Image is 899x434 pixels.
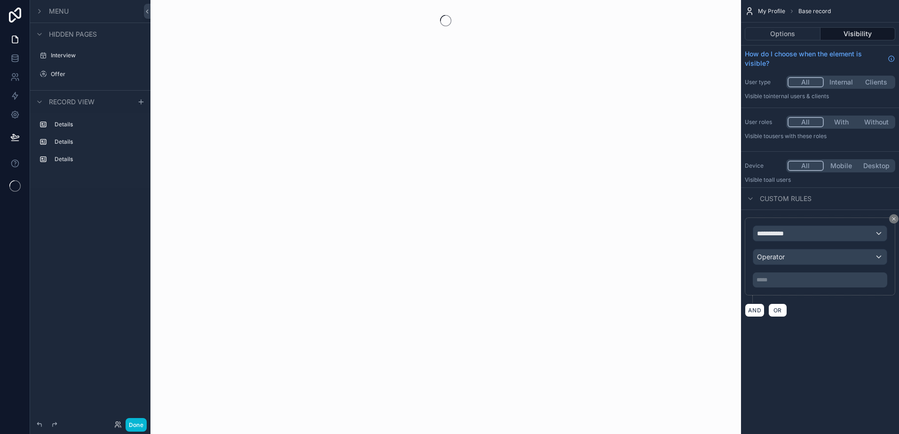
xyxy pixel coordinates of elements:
[51,70,143,78] label: Offer
[55,121,141,128] label: Details
[824,77,859,87] button: Internal
[859,117,894,127] button: Without
[769,176,791,183] span: all users
[745,49,884,68] span: How do I choose when the element is visible?
[745,27,820,40] button: Options
[745,78,782,86] label: User type
[772,307,784,314] span: OR
[55,155,141,163] label: Details
[798,8,831,15] span: Base record
[49,97,95,107] span: Record view
[745,176,895,184] p: Visible to
[757,253,785,261] span: Operator
[820,27,896,40] button: Visibility
[753,249,887,265] button: Operator
[859,77,894,87] button: Clients
[824,161,859,171] button: Mobile
[126,418,147,432] button: Done
[49,7,69,16] span: Menu
[824,117,859,127] button: With
[769,132,827,139] span: Users with these roles
[768,303,787,317] button: OR
[55,138,141,146] label: Details
[745,118,782,126] label: User roles
[30,113,150,176] div: scrollable content
[745,303,765,317] button: AND
[745,162,782,170] label: Device
[788,161,824,171] button: All
[745,132,895,140] p: Visible to
[745,93,895,100] p: Visible to
[760,194,812,203] span: Custom rules
[788,117,824,127] button: All
[788,77,824,87] button: All
[745,49,895,68] a: How do I choose when the element is visible?
[51,52,143,59] label: Interview
[859,161,894,171] button: Desktop
[769,93,829,100] span: Internal users & clients
[49,30,97,39] span: Hidden pages
[758,8,785,15] span: My Profile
